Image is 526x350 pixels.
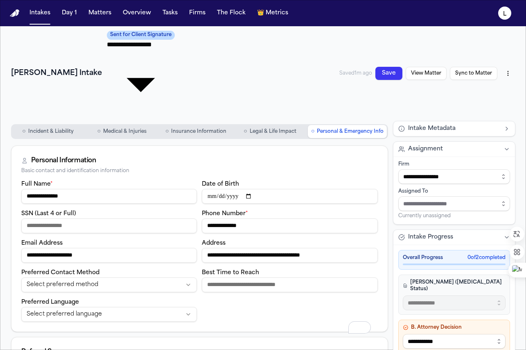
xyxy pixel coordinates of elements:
[403,279,506,292] h4: [PERSON_NAME] ([MEDICAL_DATA] Status)
[21,181,53,187] label: Full Name
[398,188,510,195] div: Assigned To
[501,66,515,81] button: More actions
[21,218,197,233] input: SSN
[86,125,158,138] button: Go to Medical & Injuries
[202,189,378,204] input: Date of birth
[393,230,515,245] button: Intake Progress
[165,127,169,136] span: ○
[21,168,378,174] div: Basic contact and identification information
[450,67,497,80] button: Sync to Matter
[244,127,247,136] span: ○
[21,248,197,263] input: Email address
[398,161,510,168] div: Firm
[403,255,443,261] span: Overall Progress
[171,128,226,135] span: Insurance Information
[406,67,447,80] button: View Matter
[11,68,102,79] h1: [PERSON_NAME] Intake
[202,277,378,292] input: Best time to reach
[467,255,506,261] span: 0 of 2 completed
[250,128,296,135] span: Legal & Life Impact
[12,125,84,138] button: Go to Incident & Liability
[186,6,209,20] button: Firms
[393,121,515,136] button: Intake Metadata
[408,233,453,241] span: Intake Progress
[21,270,99,276] label: Preferred Contact Method
[160,125,232,138] button: Go to Insurance Information
[375,67,402,80] button: Save
[339,70,372,77] span: Saved 1m ago
[21,299,79,305] label: Preferred Language
[398,213,451,219] span: Currently unassigned
[317,128,384,135] span: Personal & Emergency Info
[403,324,506,331] h4: B. Attorney Decision
[21,211,76,217] label: SSN (Last 4 or Full)
[26,6,54,20] button: Intakes
[202,218,378,233] input: Phone number
[202,270,259,276] label: Best Time to Reach
[107,30,175,118] div: Update intake status
[214,6,249,20] button: The Flock
[311,127,314,136] span: ○
[120,6,154,20] button: Overview
[85,6,115,20] button: Matters
[398,169,510,184] input: Select firm
[59,6,80,20] button: Day 1
[234,125,306,138] button: Go to Legal & Life Impact
[28,128,74,135] span: Incident & Liability
[159,6,181,20] button: Tasks
[308,125,387,138] button: Go to Personal & Emergency Info
[31,156,96,166] div: Personal Information
[21,189,197,204] input: Full name
[107,31,175,40] span: Sent for Client Signature
[254,6,291,20] button: crownMetrics
[202,211,248,217] label: Phone Number
[21,240,63,246] label: Email Address
[202,248,378,263] input: Address
[393,142,515,157] button: Assignment
[408,125,456,133] span: Intake Metadata
[202,181,239,187] label: Date of Birth
[10,9,20,17] img: Finch Logo
[97,127,101,136] span: ○
[10,9,20,17] a: Home
[103,128,147,135] span: Medical & Injuries
[398,196,510,211] input: Assign to staff member
[202,240,226,246] label: Address
[22,127,25,136] span: ○
[408,145,443,153] span: Assignment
